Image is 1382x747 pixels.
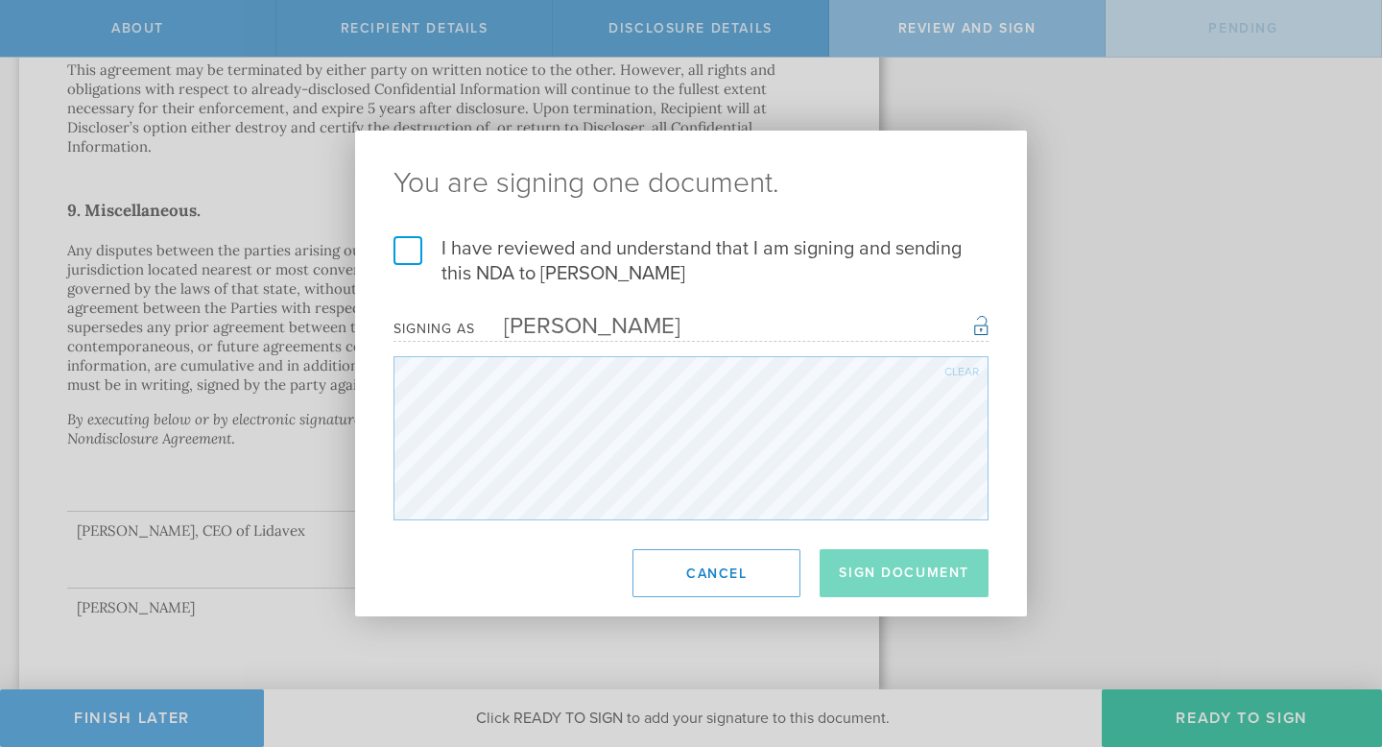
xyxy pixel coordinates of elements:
div: Signing as [393,321,475,337]
ng-pluralize: You are signing one document. [393,169,989,198]
div: [PERSON_NAME] [475,312,680,340]
button: Cancel [632,549,800,597]
label: I have reviewed and understand that I am signing and sending this NDA to [PERSON_NAME] [393,236,989,286]
button: Sign Document [820,549,989,597]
